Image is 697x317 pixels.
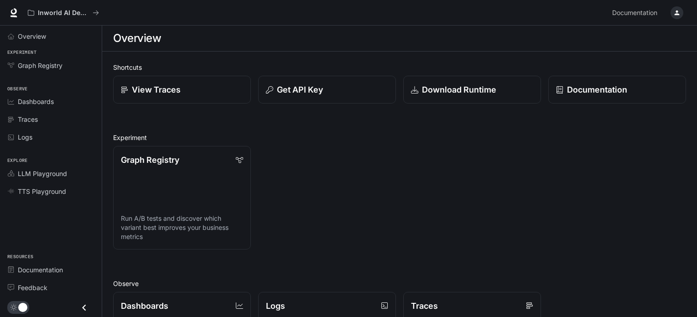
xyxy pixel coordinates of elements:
[18,283,47,292] span: Feedback
[38,9,89,17] p: Inworld AI Demos
[612,7,657,19] span: Documentation
[113,62,686,72] h2: Shortcuts
[18,97,54,106] span: Dashboards
[113,76,251,104] a: View Traces
[4,183,98,199] a: TTS Playground
[18,169,67,178] span: LLM Playground
[548,76,686,104] a: Documentation
[258,76,396,104] button: Get API Key
[18,132,32,142] span: Logs
[4,94,98,109] a: Dashboards
[24,4,103,22] button: All workspaces
[4,129,98,145] a: Logs
[422,83,496,96] p: Download Runtime
[18,61,62,70] span: Graph Registry
[609,4,664,22] a: Documentation
[113,29,161,47] h1: Overview
[4,111,98,127] a: Traces
[18,187,66,196] span: TTS Playground
[74,298,94,317] button: Close drawer
[121,214,243,241] p: Run A/B tests and discover which variant best improves your business metrics
[18,114,38,124] span: Traces
[277,83,323,96] p: Get API Key
[18,302,27,312] span: Dark mode toggle
[113,279,686,288] h2: Observe
[403,76,541,104] a: Download Runtime
[18,31,46,41] span: Overview
[4,57,98,73] a: Graph Registry
[121,300,168,312] p: Dashboards
[4,166,98,182] a: LLM Playground
[18,265,63,275] span: Documentation
[266,300,285,312] p: Logs
[132,83,181,96] p: View Traces
[121,154,179,166] p: Graph Registry
[4,28,98,44] a: Overview
[4,280,98,296] a: Feedback
[113,146,251,249] a: Graph RegistryRun A/B tests and discover which variant best improves your business metrics
[411,300,438,312] p: Traces
[113,133,686,142] h2: Experiment
[567,83,627,96] p: Documentation
[4,262,98,278] a: Documentation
